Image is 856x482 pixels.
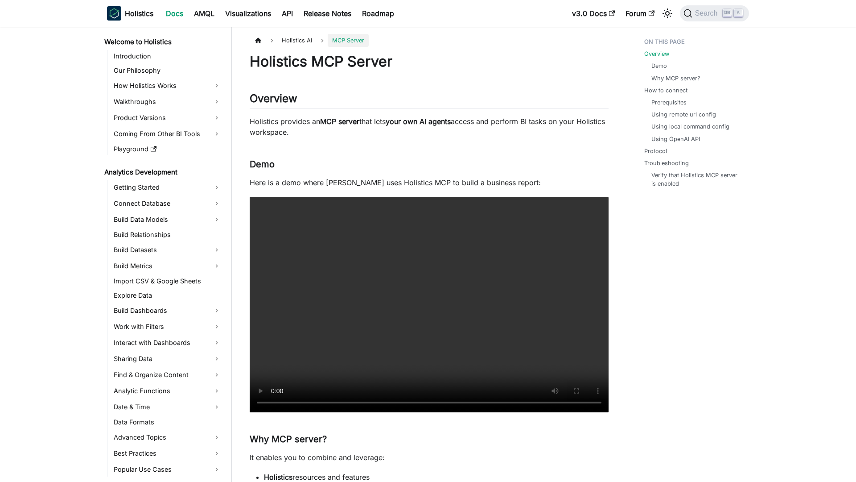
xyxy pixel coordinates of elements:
a: Docs [160,6,189,21]
a: Interact with Dashboards [111,336,224,350]
a: Verify that Holistics MCP server is enabled [651,171,740,188]
h3: Why MCP server? [250,434,609,445]
h3: Demo [250,159,609,170]
a: Build Data Models [111,212,224,227]
span: Holistics AI [277,34,317,47]
a: Analytics Development [102,166,224,179]
a: Coming From Other BI Tools [111,127,224,141]
p: Holistics provides an that lets access and perform BI tasks on your Holistics workspace. [250,116,609,137]
nav: Breadcrumbs [250,34,609,47]
p: Here is a demo where [PERSON_NAME] uses Holistics MCP to build a business report: [250,177,609,188]
a: Our Philosophy [111,64,224,77]
a: Build Datasets [111,243,224,257]
a: Date & Time [111,400,224,414]
a: Troubleshooting [644,159,689,167]
a: Demo [651,62,667,70]
span: Search [692,9,723,17]
a: Welcome to Holistics [102,36,224,48]
a: Advanced Topics [111,430,224,445]
h1: Holistics MCP Server [250,53,609,71]
a: API [276,6,298,21]
a: Introduction [111,50,224,62]
a: Walkthroughs [111,95,224,109]
img: Holistics [107,6,121,21]
a: Import CSV & Google Sheets [111,275,224,287]
a: v3.0 Docs [567,6,620,21]
button: Switch between dark and light mode (currently light mode) [660,6,675,21]
strong: Holistics [264,473,292,482]
a: HolisticsHolistics [107,6,153,21]
a: Playground [111,143,224,155]
a: Explore Data [111,289,224,302]
a: Best Practices [111,446,224,461]
a: Build Dashboards [111,303,224,318]
a: Sharing Data [111,352,224,366]
a: Popular Use Cases [111,462,224,477]
a: Connect Database [111,196,224,211]
a: Data Formats [111,416,224,428]
a: Build Relationships [111,229,224,241]
a: Home page [250,34,267,47]
a: Product Versions [111,111,224,125]
a: How Holistics Works [111,79,224,93]
a: Release Notes [298,6,357,21]
video: Your browser does not support embedding video, but you can . [250,197,609,412]
strong: MCP server [320,117,359,126]
p: It enables you to combine and leverage: [250,452,609,463]
a: Analytic Functions [111,384,224,398]
a: AMQL [189,6,220,21]
a: Using local command config [651,122,729,131]
span: MCP Server [328,34,369,47]
a: Prerequisites [651,98,687,107]
a: How to connect [644,86,687,95]
a: Overview [644,50,669,58]
a: Roadmap [357,6,399,21]
a: Protocol [644,147,667,155]
a: Forum [620,6,660,21]
a: Build Metrics [111,259,224,273]
a: Getting Started [111,180,224,195]
button: Search (Ctrl+K) [680,5,749,21]
a: Why MCP server? [651,74,700,83]
a: Work with Filters [111,320,224,334]
a: Using remote url config [651,110,716,119]
kbd: K [734,9,743,17]
a: Visualizations [220,6,276,21]
a: Using OpenAI API [651,135,700,143]
b: Holistics [125,8,153,19]
strong: your own AI agents [386,117,451,126]
h2: Overview [250,92,609,109]
a: Find & Organize Content [111,368,224,382]
nav: Docs sidebar [98,27,232,482]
